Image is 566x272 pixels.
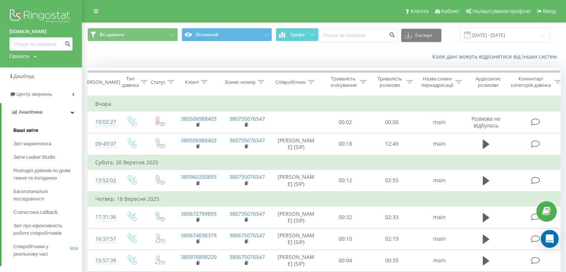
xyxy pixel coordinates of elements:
button: Основний [182,28,272,41]
td: 00:00 [369,111,415,133]
a: 380675076547 [229,232,265,239]
input: Пошук за номером [9,37,73,51]
div: Тип дзвінка [122,76,139,88]
img: Ringostat logo [9,7,73,26]
td: [PERSON_NAME] (SIP) [270,206,322,228]
td: [PERSON_NAME] (SIP) [270,133,322,155]
button: Експорт [401,29,441,42]
a: Статистика callback [13,206,82,219]
a: 380506988403 [181,137,217,144]
div: Співробітник [275,79,306,85]
a: Ваші звіти [13,124,82,137]
td: 00:12 [322,170,369,192]
a: 380506988403 [181,115,217,122]
span: Ваші звіти [13,127,38,134]
span: Розмова не відбулась [471,115,501,129]
td: 00:02 [322,111,369,133]
span: Налаштування профілю [472,8,530,14]
td: Четвер, 18 Вересня 2025 [88,192,564,206]
span: Співробітники у реальному часі [13,243,70,258]
td: 00:32 [322,206,369,228]
span: Дашборд [13,73,34,79]
span: Графік [290,32,305,37]
span: Кабінет [441,8,460,14]
a: 380674038379 [181,232,217,239]
div: Тривалість розмови [375,76,404,88]
div: Назва схеми переадресації [421,76,453,88]
td: 00:10 [322,228,369,250]
a: Аналiтика [1,103,82,121]
td: Субота, 20 Вересня 2025 [88,155,564,170]
td: main [415,250,464,271]
a: 380960250893 [181,173,217,180]
span: Звіт про ефективність роботи співробітників [13,222,78,237]
a: Розподіл дзвінків по дням тижня та погодинно [13,164,82,185]
div: 10:02:27 [95,115,110,129]
a: 380735076547 [229,115,265,122]
td: 00:04 [322,250,369,271]
div: 17:31:36 [95,210,110,224]
div: Коментар/категорія дзвінка [509,76,553,88]
input: Пошук за номером [319,29,397,42]
a: 380976898220 [181,253,217,260]
div: Клієнт [185,79,199,85]
a: Коли дані можуть відрізнятися вiд інших систем [432,53,560,60]
button: Графік [276,28,319,41]
td: main [415,170,464,192]
span: Всі дзвінки [100,32,124,38]
td: 02:55 [369,170,415,192]
span: Звіти Looker Studio [13,154,55,161]
td: [PERSON_NAME] (SIP) [270,250,322,271]
a: Багатоканальні послідовності [13,185,82,206]
td: 02:33 [369,206,415,228]
span: Звіт маркетолога [13,140,51,148]
td: [PERSON_NAME] (SIP) [270,170,322,192]
td: 12:49 [369,133,415,155]
td: [PERSON_NAME] (SIP) [270,228,322,250]
div: Статус [151,79,166,85]
span: Клієнти [410,8,429,14]
span: Аналiтика [19,109,42,115]
div: Тривалість очікування [329,76,358,88]
div: Бізнес номер [225,79,256,85]
a: 380735076547 [229,137,265,144]
a: 380675076547 [229,253,265,260]
td: 02:19 [369,228,415,250]
div: [PERSON_NAME] [83,79,121,85]
div: 16:37:57 [95,232,110,246]
td: main [415,111,464,133]
span: Розподіл дзвінків по дням тижня та погодинно [13,167,78,182]
div: 09:49:07 [95,137,110,151]
span: Статистика callback [13,209,58,216]
a: Звіт про ефективність роботи співробітників [13,219,82,240]
span: Центр звернень [16,91,52,97]
div: 15:57:39 [95,253,110,268]
div: Open Intercom Messenger [541,230,559,248]
span: Багатоканальні послідовності [13,188,78,203]
td: main [415,228,464,250]
a: Звіт маркетолога [13,137,82,151]
a: 380735076547 [229,210,265,217]
a: Звіти Looker Studio [13,151,82,164]
div: Аудіозапис розмови [470,76,506,88]
td: main [415,206,464,228]
a: 380672799893 [181,210,217,217]
td: Вчора [88,97,564,111]
a: Співробітники у реальному часіNEW [13,240,82,261]
td: main [415,133,464,155]
a: 380735076547 [229,173,265,180]
td: 00:18 [322,133,369,155]
div: 13:52:02 [95,173,110,188]
span: Вихід [543,8,556,14]
div: Проекти [9,53,29,60]
td: 00:35 [369,250,415,271]
button: Всі дзвінки [87,28,178,41]
a: [DOMAIN_NAME] [9,28,73,35]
